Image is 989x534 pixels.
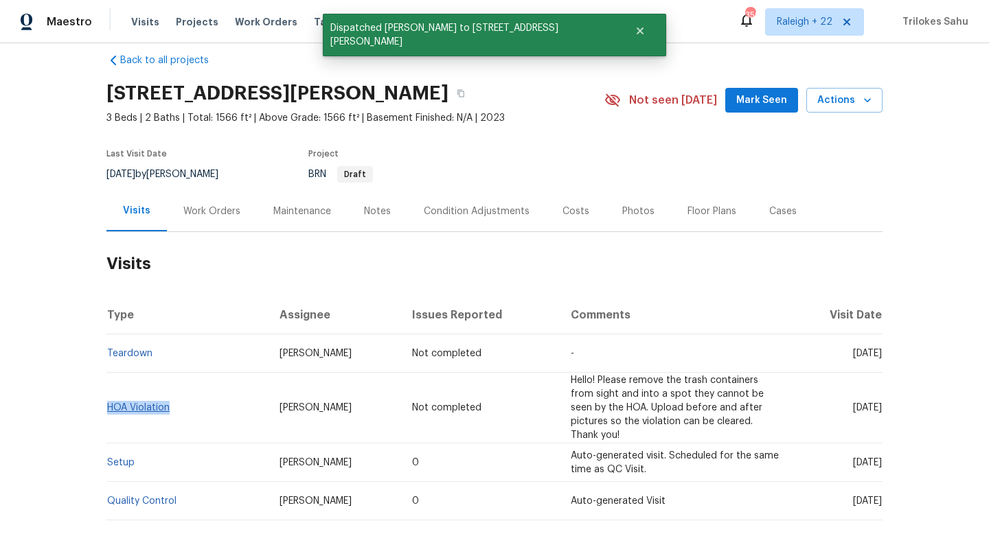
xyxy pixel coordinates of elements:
[736,92,787,109] span: Mark Seen
[617,17,663,45] button: Close
[793,296,883,334] th: Visit Date
[106,232,883,296] h2: Visits
[339,170,372,178] span: Draft
[280,496,352,506] span: [PERSON_NAME]
[308,170,373,179] span: BRN
[725,88,798,113] button: Mark Seen
[235,15,297,29] span: Work Orders
[769,205,797,218] div: Cases
[401,296,559,334] th: Issues Reported
[183,205,240,218] div: Work Orders
[622,205,655,218] div: Photos
[106,111,604,125] span: 3 Beds | 2 Baths | Total: 1566 ft² | Above Grade: 1566 ft² | Basement Finished: N/A | 2023
[106,296,269,334] th: Type
[412,349,481,358] span: Not completed
[106,150,167,158] span: Last Visit Date
[571,349,574,358] span: -
[412,403,481,413] span: Not completed
[176,15,218,29] span: Projects
[687,205,736,218] div: Floor Plans
[806,88,883,113] button: Actions
[571,375,764,440] span: Hello! Please remove the trash containers from sight and into a spot they cannot be seen by the H...
[280,349,352,358] span: [PERSON_NAME]
[424,205,530,218] div: Condition Adjustments
[817,92,872,109] span: Actions
[853,458,882,467] span: [DATE]
[448,81,473,106] button: Copy Address
[47,15,92,29] span: Maestro
[571,451,779,474] span: Auto-generated visit. Scheduled for the same time as QC Visit.
[853,403,882,413] span: [DATE]
[562,205,589,218] div: Costs
[273,205,331,218] div: Maintenance
[853,349,882,358] span: [DATE]
[106,170,135,179] span: [DATE]
[364,205,391,218] div: Notes
[280,403,352,413] span: [PERSON_NAME]
[412,496,419,506] span: 0
[560,296,793,334] th: Comments
[269,296,402,334] th: Assignee
[853,496,882,506] span: [DATE]
[308,150,339,158] span: Project
[323,14,617,56] span: Dispatched [PERSON_NAME] to [STREET_ADDRESS][PERSON_NAME]
[123,204,150,218] div: Visits
[897,15,968,29] span: Trilokes Sahu
[314,17,343,27] span: Tasks
[412,458,419,467] span: 0
[107,496,177,506] a: Quality Control
[131,15,159,29] span: Visits
[106,86,448,100] h2: [STREET_ADDRESS][PERSON_NAME]
[107,458,135,467] a: Setup
[107,349,152,358] a: Teardown
[571,496,666,506] span: Auto-generated Visit
[745,8,755,22] div: 359
[107,403,170,413] a: HOA Violation
[280,458,352,467] span: [PERSON_NAME]
[106,54,238,67] a: Back to all projects
[106,166,235,183] div: by [PERSON_NAME]
[777,15,832,29] span: Raleigh + 22
[629,93,717,107] span: Not seen [DATE]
